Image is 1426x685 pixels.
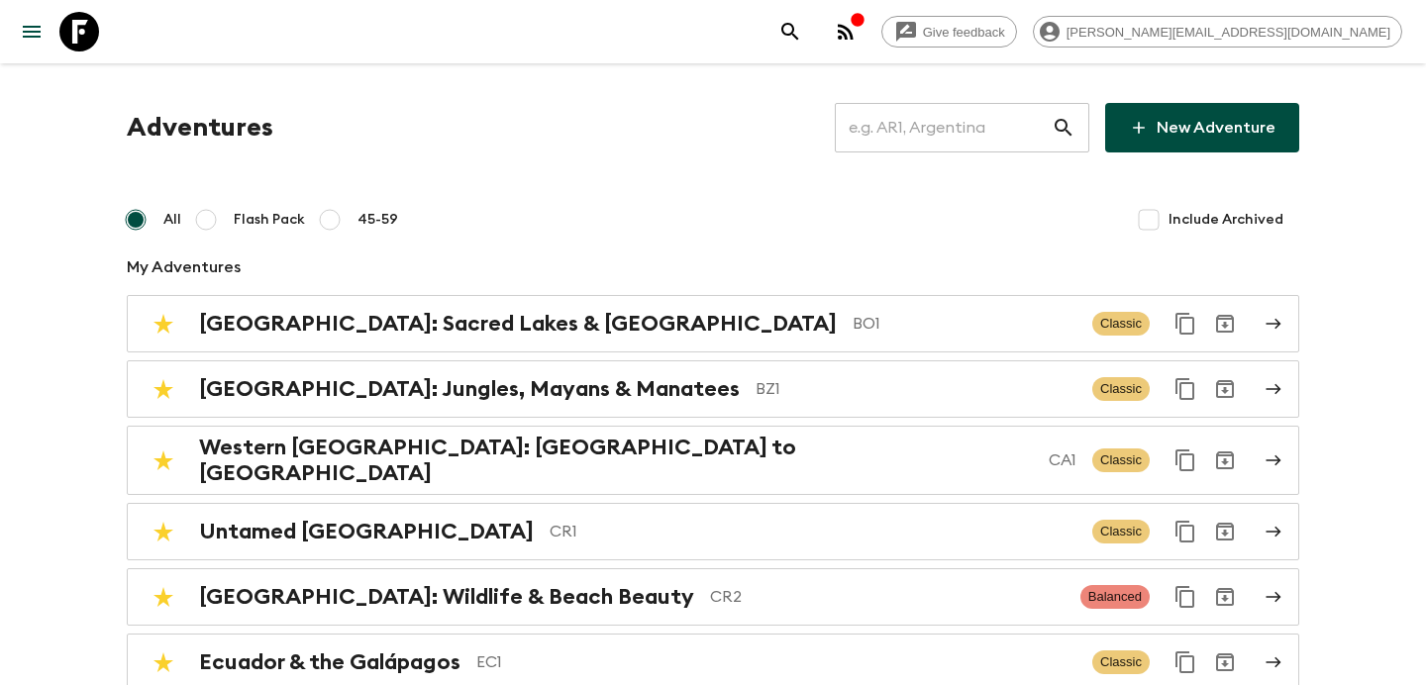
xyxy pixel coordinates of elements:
a: Give feedback [881,16,1017,48]
h2: Western [GEOGRAPHIC_DATA]: [GEOGRAPHIC_DATA] to [GEOGRAPHIC_DATA] [199,435,1033,486]
button: Archive [1205,369,1245,409]
button: Archive [1205,512,1245,551]
button: search adventures [770,12,810,51]
button: menu [12,12,51,51]
span: Balanced [1080,585,1150,609]
button: Duplicate for 45-59 [1166,642,1205,682]
p: CR2 [710,585,1065,609]
p: CA1 [1049,448,1076,472]
span: [PERSON_NAME][EMAIL_ADDRESS][DOMAIN_NAME] [1056,25,1401,40]
span: Classic [1092,650,1150,674]
a: [GEOGRAPHIC_DATA]: Sacred Lakes & [GEOGRAPHIC_DATA]BO1ClassicDuplicate for 45-59Archive [127,295,1299,352]
h2: [GEOGRAPHIC_DATA]: Wildlife & Beach Beauty [199,584,694,610]
a: [GEOGRAPHIC_DATA]: Jungles, Mayans & ManateesBZ1ClassicDuplicate for 45-59Archive [127,360,1299,418]
h2: Ecuador & the Galápagos [199,649,460,675]
p: BO1 [853,312,1076,336]
a: Untamed [GEOGRAPHIC_DATA]CR1ClassicDuplicate for 45-59Archive [127,503,1299,560]
div: [PERSON_NAME][EMAIL_ADDRESS][DOMAIN_NAME] [1033,16,1402,48]
h2: [GEOGRAPHIC_DATA]: Jungles, Mayans & Manatees [199,376,740,402]
p: EC1 [476,650,1076,674]
button: Archive [1205,304,1245,343]
h2: Untamed [GEOGRAPHIC_DATA] [199,519,534,544]
span: Classic [1092,312,1150,336]
p: CR1 [550,520,1076,543]
button: Duplicate for 45-59 [1166,369,1205,409]
button: Duplicate for 45-59 [1166,512,1205,551]
button: Archive [1205,642,1245,682]
a: Western [GEOGRAPHIC_DATA]: [GEOGRAPHIC_DATA] to [GEOGRAPHIC_DATA]CA1ClassicDuplicate for 45-59Arc... [127,426,1299,495]
span: Classic [1092,377,1150,401]
span: 45-59 [357,210,398,230]
span: Classic [1092,448,1150,472]
button: Duplicate for 45-59 [1166,304,1205,343]
button: Archive [1205,440,1245,480]
span: Flash Pack [234,210,305,230]
p: BZ1 [756,377,1076,401]
button: Duplicate for 45-59 [1166,440,1205,480]
span: Give feedback [912,25,1016,40]
a: New Adventure [1105,103,1299,152]
span: Classic [1092,520,1150,543]
h2: [GEOGRAPHIC_DATA]: Sacred Lakes & [GEOGRAPHIC_DATA] [199,311,837,337]
p: My Adventures [127,255,1299,279]
input: e.g. AR1, Argentina [835,100,1052,155]
h1: Adventures [127,108,273,147]
span: Include Archived [1169,210,1283,230]
span: All [163,210,181,230]
a: [GEOGRAPHIC_DATA]: Wildlife & Beach BeautyCR2BalancedDuplicate for 45-59Archive [127,568,1299,626]
button: Duplicate for 45-59 [1166,577,1205,617]
button: Archive [1205,577,1245,617]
